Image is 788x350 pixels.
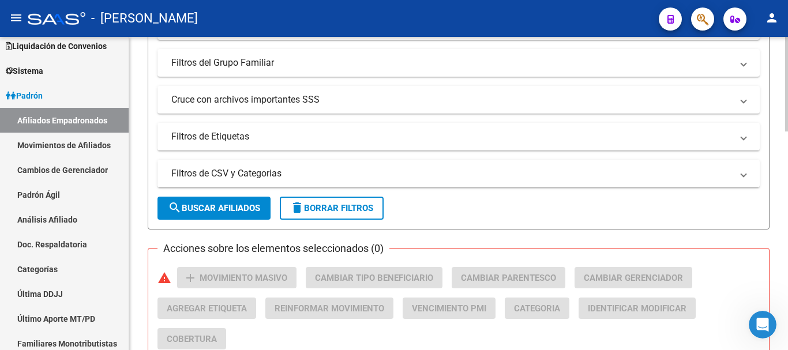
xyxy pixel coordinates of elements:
span: Vencimiento PMI [412,303,486,314]
mat-expansion-panel-header: Filtros de CSV y Categorias [157,160,760,187]
button: Vencimiento PMI [403,298,496,319]
span: Identificar Modificar [588,303,686,314]
mat-panel-title: Filtros del Grupo Familiar [171,57,732,69]
span: Cambiar Gerenciador [584,273,683,283]
mat-panel-title: Filtros de Etiquetas [171,130,732,143]
mat-icon: delete [290,201,304,214]
span: Cobertura [167,334,217,344]
span: Agregar Etiqueta [167,303,247,314]
button: Cobertura [157,328,226,349]
span: - [PERSON_NAME] [91,6,198,31]
button: Categoria [505,298,569,319]
button: Reinformar Movimiento [265,298,393,319]
span: Sistema [6,65,43,77]
span: Liquidación de Convenios [6,40,107,52]
button: Buscar Afiliados [157,197,271,220]
button: Borrar Filtros [280,197,384,220]
mat-panel-title: Filtros de CSV y Categorias [171,167,732,180]
span: Borrar Filtros [290,203,373,213]
mat-panel-title: Cruce con archivos importantes SSS [171,93,732,106]
button: Agregar Etiqueta [157,298,256,319]
h3: Acciones sobre los elementos seleccionados (0) [157,240,389,257]
mat-icon: add [183,271,197,285]
span: Categoria [514,303,560,314]
span: Padrón [6,89,43,102]
mat-icon: menu [9,11,23,25]
span: Reinformar Movimiento [275,303,384,314]
mat-icon: search [168,201,182,214]
button: Cambiar Tipo Beneficiario [306,267,442,288]
iframe: Intercom live chat [749,311,776,338]
mat-icon: warning [157,271,171,285]
button: Cambiar Parentesco [452,267,565,288]
button: Identificar Modificar [579,298,696,319]
span: Buscar Afiliados [168,203,260,213]
button: Movimiento Masivo [177,267,297,288]
mat-icon: person [765,11,779,25]
mat-expansion-panel-header: Cruce con archivos importantes SSS [157,86,760,114]
span: Movimiento Masivo [200,273,287,283]
mat-expansion-panel-header: Filtros del Grupo Familiar [157,49,760,77]
span: Cambiar Tipo Beneficiario [315,273,433,283]
span: Cambiar Parentesco [461,273,556,283]
mat-expansion-panel-header: Filtros de Etiquetas [157,123,760,150]
button: Cambiar Gerenciador [575,267,692,288]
